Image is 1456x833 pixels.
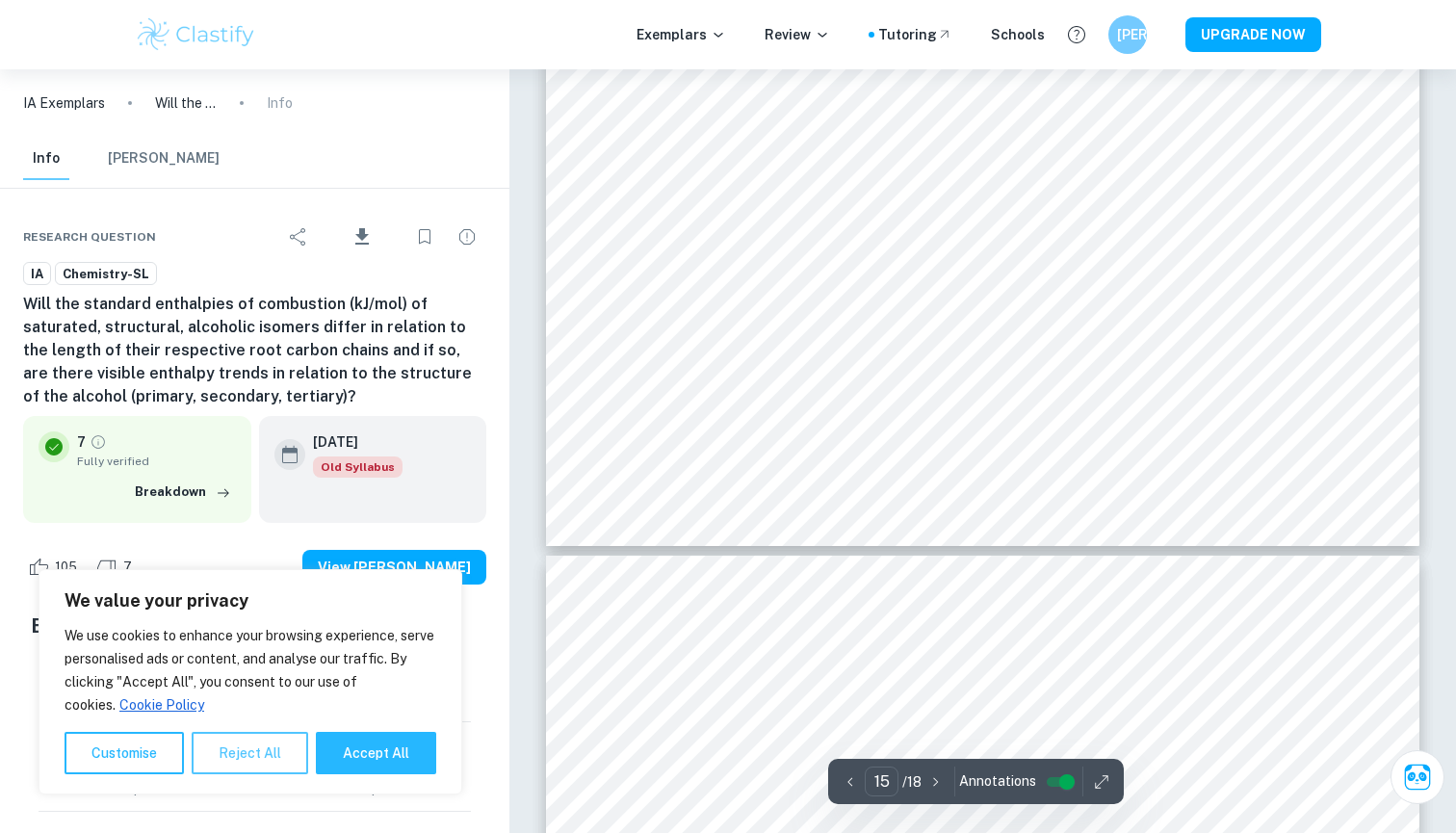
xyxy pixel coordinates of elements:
button: Ask Clai [1391,750,1444,804]
p: Info [267,92,293,114]
span: Old Syllabus [313,456,403,478]
button: Breakdown [130,478,236,507]
button: View [PERSON_NAME] [302,550,486,585]
h6: Will the standard enthalpies of combustion (kJ/mol) of saturated, structural, alcoholic isomers d... [23,293,486,408]
div: Bookmark [405,218,444,256]
div: Dislike [91,552,143,583]
p: / 18 [902,771,922,793]
a: IA Exemplars [23,92,105,114]
h6: [PERSON_NAME] [1117,24,1139,45]
a: Cookie Policy [118,696,205,714]
span: Chemistry-SL [56,265,156,284]
a: Tutoring [878,24,952,45]
p: 7 [77,431,86,453]
span: Fully verified [77,453,236,470]
button: UPGRADE NOW [1185,17,1321,52]
div: Like [23,552,88,583]
span: 105 [44,558,88,577]
h6: [DATE] [313,431,387,453]
a: Chemistry-SL [55,262,157,286]
button: Help and Feedback [1060,18,1093,51]
div: Starting from the May 2025 session, the Chemistry IA requirements have changed. It's OK to refer ... [313,456,403,478]
div: Share [279,218,318,256]
span: Research question [23,228,156,246]
span: Annotations [959,771,1036,792]
button: [PERSON_NAME] [1108,15,1147,54]
img: Clastify logo [135,15,257,54]
p: Exemplars [637,24,726,45]
p: We use cookies to enhance your browsing experience, serve personalised ads or content, and analys... [65,624,436,716]
div: Download [322,212,402,262]
a: IA [23,262,51,286]
div: We value your privacy [39,569,462,794]
h5: Examiner's summary [31,612,479,640]
a: Schools [991,24,1045,45]
a: Grade fully verified [90,433,107,451]
span: IA [24,265,50,284]
p: Will the standard enthalpies of combustion (kJ/mol) of saturated, structural, alcoholic isomers d... [155,92,217,114]
button: Accept All [316,732,436,774]
p: We value your privacy [65,589,436,612]
button: Reject All [192,732,308,774]
button: Customise [65,732,184,774]
button: Info [23,138,69,180]
p: Review [765,24,830,45]
div: Report issue [448,218,486,256]
button: [PERSON_NAME] [108,138,220,180]
span: 7 [113,558,143,577]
